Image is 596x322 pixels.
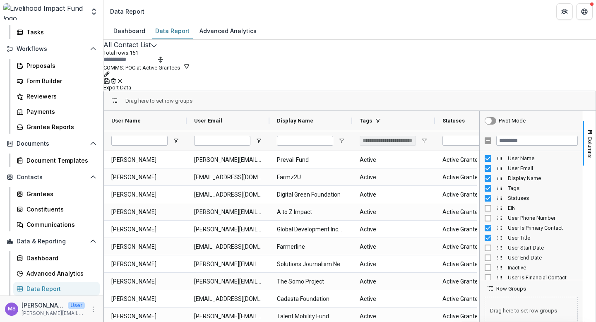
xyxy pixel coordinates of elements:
span: The Somo Project [277,273,345,290]
span: [PERSON_NAME][EMAIL_ADDRESS][DOMAIN_NAME] [194,151,262,168]
div: Reviewers [26,92,93,101]
div: User End Date Column [480,253,583,263]
nav: breadcrumb [107,5,148,17]
span: [PERSON_NAME] [111,204,179,221]
span: Active Grantee,Previous Applicant [442,169,510,186]
span: [PERSON_NAME] [111,291,179,308]
a: Communications [13,218,100,231]
span: Digital Green Foundation [277,186,345,203]
span: Workflows [17,46,87,53]
button: default [117,77,123,84]
span: [PERSON_NAME] [111,238,179,255]
span: [PERSON_NAME] [111,186,179,203]
span: User Email [508,165,578,171]
div: User Is Financial Contact Column [480,273,583,283]
span: Farmerline [277,238,345,255]
button: COMMS: POC at Active Grantees [103,63,190,71]
a: Advanced Analytics [196,23,260,39]
input: Statuses Filter Input [442,136,499,146]
span: Active Grantee,Previous Grantee [442,186,510,203]
div: Grantee Reports [26,123,93,131]
span: Active [360,186,428,203]
span: [PERSON_NAME][EMAIL_ADDRESS][DOMAIN_NAME] [194,221,262,238]
span: [PERSON_NAME] [111,273,179,290]
a: Grantees [13,187,100,201]
span: User Name [111,118,141,124]
div: Display Name Column [480,173,583,183]
span: COMMS: POC at Active Grantees [103,65,180,71]
div: Communications [26,220,93,229]
button: All Contact List [103,40,151,50]
span: Active Grantee,Previous Grantee,Previous Applicant [442,256,510,273]
a: Dashboard [110,23,149,39]
span: A to Z Impact [277,204,345,221]
span: Display Name [277,118,313,124]
span: Documents [17,140,87,147]
span: Row Groups [496,286,526,292]
span: User Is Financial Contact [508,274,578,281]
div: Tags Column [480,183,583,193]
div: Form Builder [26,77,93,85]
a: Dashboard [13,251,100,265]
button: Open Contacts [3,171,100,184]
img: Livelihood Impact Fund logo [3,3,85,20]
div: Grantees [26,190,93,198]
p: Total rows: 151 [103,50,596,56]
button: Open entity switcher [88,3,100,20]
input: User Name Filter Input [111,136,168,146]
span: Columns [587,137,593,158]
div: Data Report [110,7,144,16]
a: Advanced Analytics [13,267,100,280]
span: User Phone Number [508,215,578,221]
span: Statuses [442,118,465,124]
p: [PERSON_NAME][EMAIL_ADDRESS][DOMAIN_NAME] [22,310,85,317]
div: Constituents [26,205,93,214]
span: Farmz2U [277,169,345,186]
span: Active [360,221,428,238]
span: Contacts [17,174,87,181]
button: Get Help [576,3,593,20]
div: Column List 15 Columns [480,154,583,303]
a: Form Builder [13,74,100,88]
a: Constituents [13,202,100,216]
span: [EMAIL_ADDRESS][DOMAIN_NAME] [194,291,262,308]
a: Document Templates [13,154,100,167]
button: Toggle auto height [157,56,164,63]
span: Active [360,256,428,273]
button: Open Filter Menu [255,137,262,144]
button: Open Filter Menu [338,137,345,144]
span: Inactive [508,264,578,271]
span: [EMAIL_ADDRESS][DOMAIN_NAME] [194,238,262,255]
button: Open Filter Menu [421,137,428,144]
div: Payments [26,107,93,116]
span: Prevail Fund [277,151,345,168]
button: Open Documents [3,137,100,150]
div: Monica Swai [8,306,16,312]
span: Data & Reporting [17,238,87,245]
div: Proposals [26,61,93,70]
span: User Email [194,118,222,124]
span: Solutions Journalism Network [277,256,345,273]
span: Active [360,169,428,186]
div: Dashboard [110,25,149,37]
span: Drag here to set row groups [125,98,192,104]
a: Reviewers [13,89,100,103]
span: [PERSON_NAME][EMAIL_ADDRESS][DOMAIN_NAME] [194,204,262,221]
button: Open Workflows [3,42,100,55]
button: More [88,304,98,314]
span: EIN [508,205,578,211]
div: User Is Primary Contact Column [480,223,583,233]
div: User Title Column [480,233,583,243]
div: Pivot Mode [499,118,526,124]
span: Active Grantee [442,221,510,238]
span: Display Name [508,175,578,181]
a: Data Report [152,23,193,39]
a: Proposals [13,59,100,72]
span: Active [360,291,428,308]
div: Document Templates [26,156,93,165]
span: User Title [508,235,578,241]
div: Row Groups [125,98,192,104]
span: User Name [508,155,578,161]
span: Global Development Incubator [277,221,345,238]
span: User End Date [508,255,578,261]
